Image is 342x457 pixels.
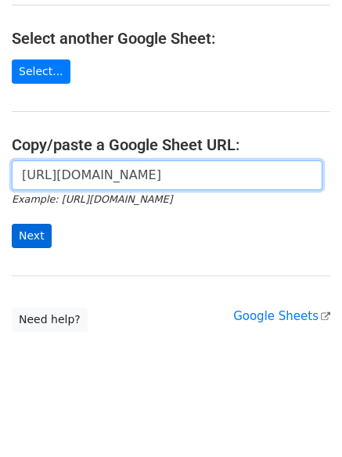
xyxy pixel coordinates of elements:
input: Next [12,224,52,248]
h4: Copy/paste a Google Sheet URL: [12,135,330,154]
a: Need help? [12,308,88,332]
small: Example: [URL][DOMAIN_NAME] [12,193,172,205]
iframe: Chat Widget [264,382,342,457]
a: Google Sheets [233,309,330,323]
h4: Select another Google Sheet: [12,29,330,48]
a: Select... [12,59,70,84]
input: Paste your Google Sheet URL here [12,160,322,190]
